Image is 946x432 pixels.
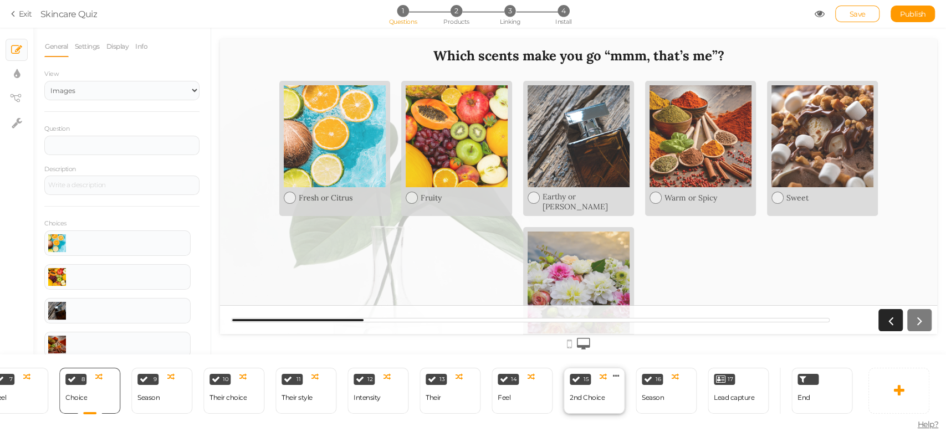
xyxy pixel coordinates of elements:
span: Install [555,18,571,25]
span: Linking [500,18,520,25]
strong: Which scents make you go “mmm, that’s me”? [213,8,504,25]
div: Lead capture [714,394,754,402]
span: 12 [367,377,372,382]
div: Warm or Spicy [444,154,531,164]
span: 11 [296,377,300,382]
div: 15 2nd Choice [564,368,625,414]
li: 2 Products [431,5,482,17]
span: 17 [728,377,733,382]
span: 8 [81,377,85,382]
div: 14 Feel [492,368,553,414]
span: Help? [918,419,939,429]
a: Exit [11,8,32,19]
div: Save [835,6,879,22]
label: Choices [44,220,67,228]
div: 17 Lead capture [708,368,769,414]
div: Sweet [566,154,653,164]
label: Question [44,125,69,133]
div: Skincare Quiz [40,7,98,20]
div: Earthy or [PERSON_NAME] [323,153,410,173]
span: 4 [558,5,569,17]
div: 13 Their [420,368,480,414]
div: 9 Season [131,368,192,414]
div: 8 Choice [59,368,120,414]
span: 7 [9,377,13,382]
div: Choice [65,394,87,402]
div: Intensity [354,394,381,402]
span: 1 [397,5,408,17]
label: Description [44,166,76,173]
li: 1 Questions [377,5,428,17]
div: Season [137,394,160,402]
div: Their [426,394,441,402]
span: Save [850,9,866,18]
span: Products [443,18,469,25]
a: General [44,36,69,57]
span: 16 [656,377,661,382]
div: Season [642,394,664,402]
span: View [44,70,59,78]
span: End [797,393,810,402]
a: Info [135,36,148,57]
div: 11 Their style [275,368,336,414]
li: 3 Linking [484,5,535,17]
div: Feel [498,394,510,402]
span: 10 [223,377,228,382]
span: 14 [511,377,517,382]
div: Fresh or Citrus [79,154,166,164]
div: Their choice [209,394,247,402]
div: Fruity [201,154,288,164]
span: 15 [584,377,589,382]
span: 9 [154,377,157,382]
span: 2 [451,5,462,17]
div: End [791,368,852,414]
span: Publish [900,9,926,18]
a: Settings [74,36,100,57]
span: 3 [504,5,515,17]
li: 4 Install [538,5,589,17]
span: 13 [439,377,444,382]
div: 12 Intensity [347,368,408,414]
span: Questions [388,18,417,25]
div: 16 Season [636,368,697,414]
div: 2nd Choice [570,394,605,402]
div: Their style [282,394,313,402]
div: 10 Their choice [203,368,264,414]
a: Display [106,36,130,57]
